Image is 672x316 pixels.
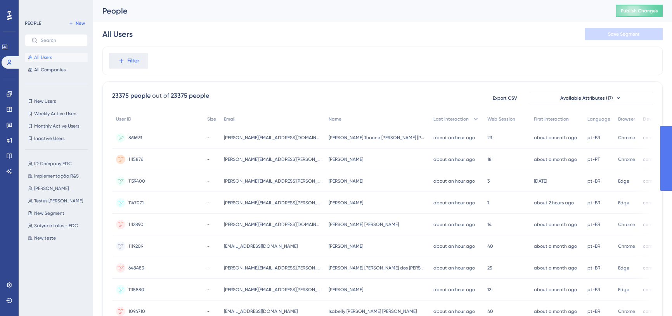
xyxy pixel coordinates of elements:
button: New teste [25,233,92,243]
span: Inactive Users [34,135,64,142]
span: computer [643,221,664,228]
button: [PERSON_NAME] [25,184,92,193]
time: about a month ago [534,243,577,249]
span: - [207,243,210,249]
span: Weekly Active Users [34,111,77,117]
span: Available Attributes (17) [560,95,613,101]
span: computer [643,287,664,293]
span: 14 [487,221,492,228]
span: First Interaction [534,116,569,122]
span: [PERSON_NAME] [329,200,363,206]
time: about a month ago [534,265,577,271]
span: Browser [618,116,635,122]
time: about a month ago [534,287,577,292]
time: about a month ago [534,222,577,227]
input: Search [41,38,81,43]
span: [PERSON_NAME][EMAIL_ADDRESS][DOMAIN_NAME] [224,221,321,228]
time: [DATE] [534,178,547,184]
span: 18 [487,156,492,162]
span: [PERSON_NAME] [329,178,363,184]
span: Monthly Active Users [34,123,79,129]
button: Inactive Users [25,134,88,143]
span: Language [587,116,610,122]
span: 12 [487,287,491,293]
button: Available Attributes (17) [529,92,653,104]
span: Device [643,116,658,122]
span: Chrome [618,308,635,314]
span: computer [643,135,664,141]
span: Chrome [618,135,635,141]
div: 23375 people [171,91,209,100]
button: All Users [25,53,88,62]
span: Email [224,116,236,122]
span: pt-BR [587,287,600,293]
span: [PERSON_NAME] [329,287,363,293]
span: [PERSON_NAME][EMAIL_ADDRESS][PERSON_NAME][DOMAIN_NAME] [224,200,321,206]
button: Publish Changes [616,5,663,17]
button: New Users [25,97,88,106]
span: [PERSON_NAME] [PERSON_NAME] dos [PERSON_NAME] [329,265,426,271]
span: [PERSON_NAME] [34,185,69,192]
span: pt-BR [587,308,600,314]
span: - [207,135,210,141]
time: about an hour ago [433,265,475,271]
div: People [102,5,597,16]
span: 1115876 [128,156,143,162]
span: computer [643,308,664,314]
button: Save Segment [585,28,663,40]
span: 1094710 [128,308,145,314]
time: about a month ago [534,135,577,140]
time: about 2 hours ago [534,200,574,205]
button: Safyre e tales - EDC [25,221,92,230]
span: 23 [487,135,492,141]
time: about an hour ago [433,287,475,292]
span: Name [329,116,341,122]
span: computer [643,200,664,206]
span: New Users [34,98,56,104]
span: 1119209 [128,243,143,249]
span: [EMAIL_ADDRESS][DOMAIN_NAME] [224,243,298,249]
span: 1112890 [128,221,144,228]
span: 648483 [128,265,144,271]
span: Safyre e tales - EDC [34,223,78,229]
span: [EMAIL_ADDRESS][DOMAIN_NAME] [224,308,298,314]
span: pt-BR [587,200,600,206]
span: pt-PT [587,156,600,162]
span: Chrome [618,243,635,249]
span: pt-BR [587,221,600,228]
span: Publish Changes [621,8,658,14]
span: All Users [34,54,52,60]
span: [PERSON_NAME] Tuanne [PERSON_NAME] [PERSON_NAME] [329,135,426,141]
span: [PERSON_NAME] [329,243,363,249]
span: Filter [127,56,139,66]
span: [PERSON_NAME] [329,156,363,162]
span: computer [643,265,664,271]
span: 3 [487,178,490,184]
button: Implementação R&S [25,171,92,181]
span: computer [643,156,664,162]
span: [PERSON_NAME][EMAIL_ADDRESS][DOMAIN_NAME] [224,135,321,141]
span: ID Company EDC [34,161,72,167]
iframe: UserGuiding AI Assistant Launcher [639,285,663,309]
span: New [76,20,85,26]
span: pt-BR [587,265,600,271]
span: 1 [487,200,489,206]
span: - [207,178,210,184]
span: [PERSON_NAME][EMAIL_ADDRESS][PERSON_NAME][DOMAIN_NAME] [224,178,321,184]
span: Isabelly [PERSON_NAME] [PERSON_NAME] [329,308,417,314]
div: All Users [102,29,133,40]
span: New Segment [34,210,64,216]
time: about an hour ago [433,243,475,249]
span: Edge [618,178,629,184]
span: All Companies [34,67,66,73]
div: 23375 people [112,91,151,100]
button: New Segment [25,209,92,218]
span: 1139400 [128,178,145,184]
time: about a month ago [534,309,577,314]
button: All Companies [25,65,88,74]
span: Edge [618,200,629,206]
button: ID Company EDC [25,159,92,168]
span: 40 [487,308,493,314]
span: 40 [487,243,493,249]
time: about an hour ago [433,157,475,162]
